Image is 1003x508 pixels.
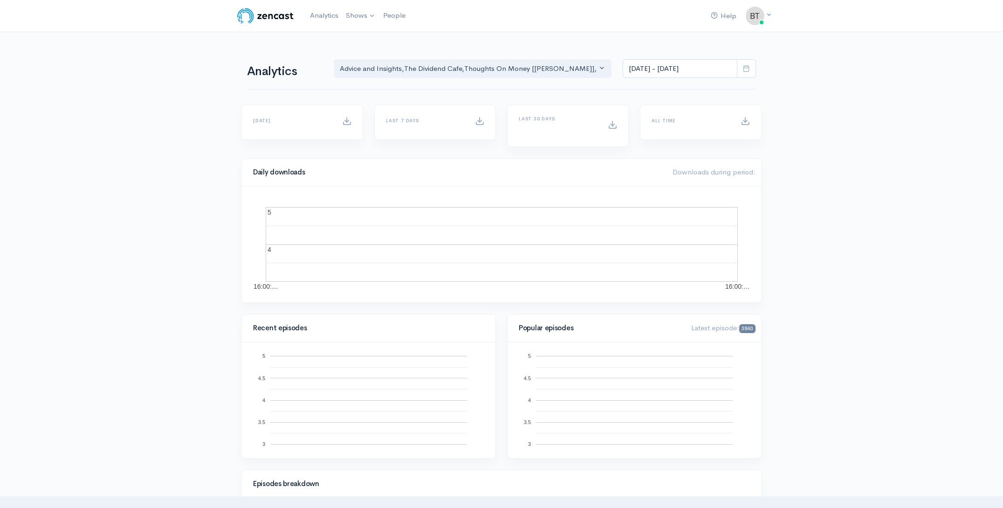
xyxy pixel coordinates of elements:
[253,480,744,488] h4: Episodes breakdown
[691,323,756,332] span: Latest episode:
[254,283,278,290] text: 16:00:…
[519,354,750,447] svg: A chart.
[725,283,750,290] text: 16:00:…
[528,353,531,359] text: 5
[524,419,531,425] text: 3.5
[247,65,323,78] h1: Analytics
[262,441,265,447] text: 3
[386,118,464,123] h6: Last 7 days
[707,6,740,26] a: Help
[253,354,484,447] svg: A chart.
[253,324,479,332] h4: Recent episodes
[528,441,531,447] text: 3
[253,198,750,291] svg: A chart.
[739,324,756,333] span: 3840
[253,118,331,123] h6: [DATE]
[746,7,764,25] img: ...
[524,375,531,381] text: 4.5
[652,118,729,123] h6: All time
[334,59,611,78] button: Advice and Insights, The Dividend Cafe, Thoughts On Money [TOM], Alt Blend, On the Hook
[623,59,737,78] input: analytics date range selector
[262,353,265,359] text: 5
[262,397,265,403] text: 4
[519,324,680,332] h4: Popular episodes
[268,246,271,253] text: 4
[528,397,531,403] text: 4
[379,6,409,26] a: People
[268,209,271,216] text: 5
[253,168,661,176] h4: Daily downloads
[236,7,295,25] img: ZenCast Logo
[258,375,265,381] text: 4.5
[258,419,265,425] text: 3.5
[519,116,597,121] h6: Last 30 days
[673,167,756,176] span: Downloads during period:
[342,6,379,26] a: Shows
[306,6,342,26] a: Analytics
[340,63,597,74] div: Advice and Insights , The Dividend Cafe , Thoughts On Money [[PERSON_NAME]] , Alt Blend , On the ...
